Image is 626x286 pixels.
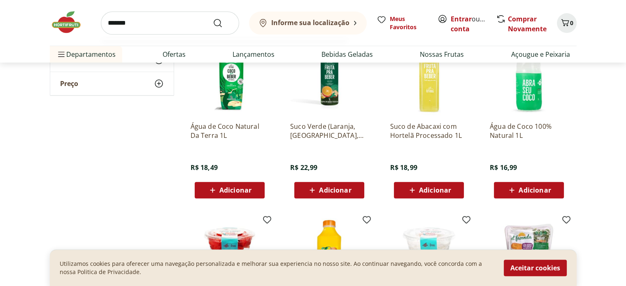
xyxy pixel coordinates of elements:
span: Adicionar [519,187,551,193]
button: Preço [50,72,174,95]
a: Comprar Novamente [508,14,547,33]
a: Água de Coco 100% Natural 1L [490,122,568,140]
span: Meus Favoritos [390,15,428,31]
img: Água de Coco 100% Natural 1L [490,37,568,115]
span: Adicionar [319,187,351,193]
span: Adicionar [219,187,251,193]
img: Suco de Abacaxi com Hortelã Processado 1L [390,37,468,115]
button: Aceitar cookies [504,260,567,276]
span: Preço [60,79,78,88]
span: R$ 18,99 [390,163,417,172]
a: Suco Verde (Laranja, [GEOGRAPHIC_DATA], Couve, Maça e Gengibre) 1L [290,122,368,140]
a: Ofertas [163,49,186,59]
span: ou [451,14,487,34]
a: Meus Favoritos [377,15,428,31]
span: 0 [570,19,573,27]
img: Hortifruti [50,10,91,35]
button: Submit Search [213,18,233,28]
span: Adicionar [419,187,451,193]
button: Menu [56,44,66,64]
a: Açougue e Peixaria [511,49,570,59]
button: Adicionar [294,182,364,198]
span: R$ 16,99 [490,163,517,172]
a: Lançamentos [233,49,275,59]
img: Água de Coco Natural Da Terra 1L [191,37,269,115]
a: Suco de Abacaxi com Hortelã Processado 1L [390,122,468,140]
button: Adicionar [394,182,464,198]
b: Informe sua localização [271,18,349,27]
a: Entrar [451,14,472,23]
a: Bebidas Geladas [321,49,373,59]
a: Nossas Frutas [420,49,464,59]
a: Água de Coco Natural Da Terra 1L [191,122,269,140]
button: Adicionar [494,182,564,198]
button: Adicionar [195,182,265,198]
button: Carrinho [557,13,577,33]
input: search [101,12,239,35]
p: Utilizamos cookies para oferecer uma navegação personalizada e melhorar sua experiencia no nosso ... [60,260,494,276]
button: Informe sua localização [249,12,367,35]
span: Departamentos [56,44,116,64]
span: R$ 22,99 [290,163,317,172]
img: Suco Verde (Laranja, Hortelã, Couve, Maça e Gengibre) 1L [290,37,368,115]
span: R$ 18,49 [191,163,218,172]
a: Criar conta [451,14,496,33]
